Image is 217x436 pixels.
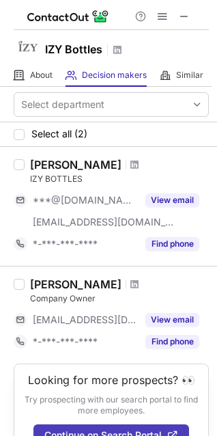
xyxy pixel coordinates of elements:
span: Decision makers [82,70,147,81]
button: Reveal Button [145,237,199,251]
div: [PERSON_NAME] [30,158,121,172]
img: ContactOut v5.3.10 [27,8,109,25]
img: 06d01ac66922d4de1b9c0e25e1cc8254 [14,33,41,61]
div: Company Owner [30,292,209,305]
span: Select all (2) [31,128,87,139]
header: Looking for more prospects? 👀 [28,374,195,386]
div: [PERSON_NAME] [30,277,121,291]
button: Reveal Button [145,193,199,207]
span: Similar [176,70,203,81]
button: Reveal Button [145,335,199,349]
span: [EMAIL_ADDRESS][DOMAIN_NAME] [33,216,175,228]
span: [EMAIL_ADDRESS][DOMAIN_NAME] [33,314,137,326]
div: IZY BOTTLES [30,173,209,185]
span: ***@[DOMAIN_NAME] [33,194,137,206]
p: Try prospecting with our search portal to find more employees. [24,394,199,416]
h1: IZY Bottles [45,41,102,57]
button: Reveal Button [145,313,199,327]
span: About [30,70,53,81]
div: Select department [21,98,104,111]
